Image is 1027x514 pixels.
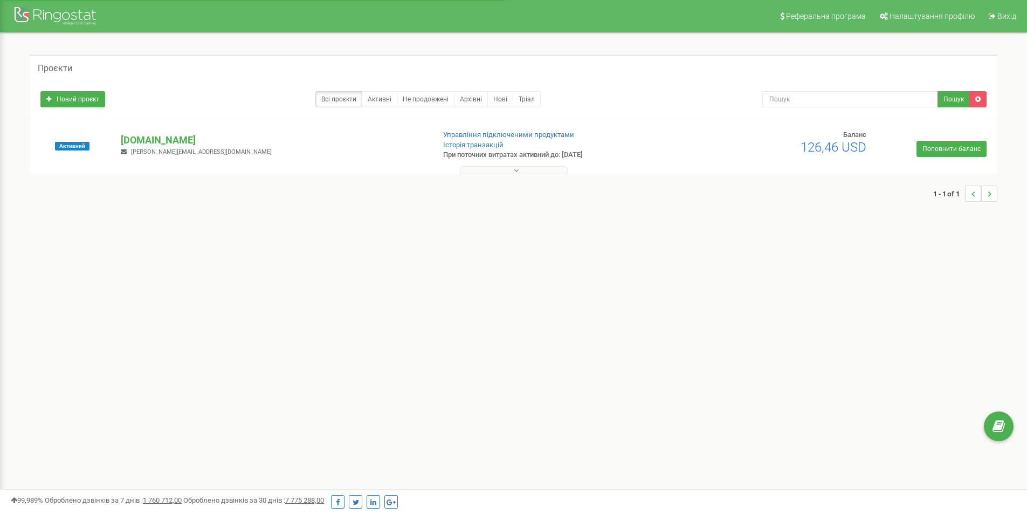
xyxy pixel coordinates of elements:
a: Тріал [513,91,541,107]
span: 126,46 USD [801,140,866,155]
a: Управління підключеними продуктами [443,131,574,139]
span: Активний [55,142,89,150]
p: [DOMAIN_NAME] [121,133,425,147]
button: Пошук [938,91,970,107]
span: Вихід [997,12,1016,20]
u: 1 760 712,00 [143,496,182,504]
input: Пошук [762,91,938,107]
span: Налаштування профілю [890,12,975,20]
h5: Проєкти [38,64,72,73]
span: Реферальна програма [786,12,866,20]
nav: ... [933,175,997,213]
span: Оброблено дзвінків за 30 днів : [183,496,324,504]
span: Баланс [843,131,866,139]
a: Не продовжені [397,91,454,107]
span: 1 - 1 of 1 [933,186,965,202]
p: При поточних витратах активний до: [DATE] [443,150,667,160]
a: Поповнити баланс [916,141,987,157]
span: Оброблено дзвінків за 7 днів : [45,496,182,504]
span: 99,989% [11,496,43,504]
a: Активні [362,91,397,107]
a: Новий проєкт [40,91,105,107]
a: Архівні [454,91,488,107]
u: 7 775 288,00 [285,496,324,504]
a: Історія транзакцій [443,141,504,149]
span: [PERSON_NAME][EMAIL_ADDRESS][DOMAIN_NAME] [131,148,272,155]
a: Нові [487,91,513,107]
a: Всі проєкти [315,91,362,107]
